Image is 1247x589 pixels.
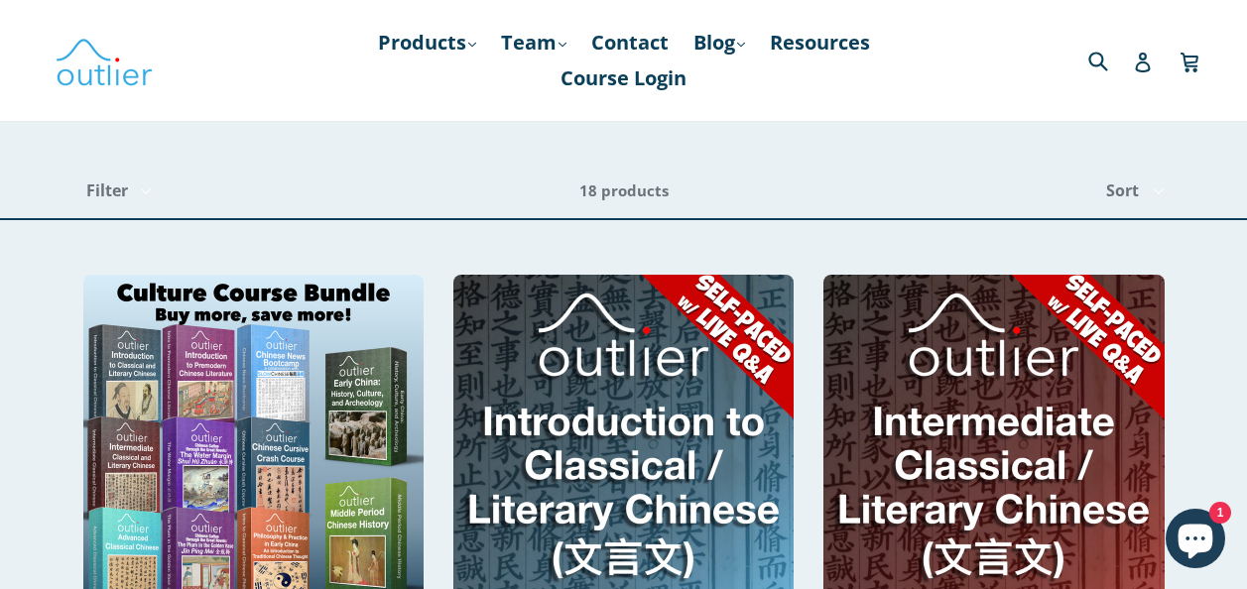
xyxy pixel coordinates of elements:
a: Blog [684,25,755,60]
img: Outlier Linguistics [55,32,154,89]
a: Course Login [551,60,696,96]
a: Team [491,25,576,60]
a: Resources [760,25,880,60]
inbox-online-store-chat: Shopify online store chat [1160,509,1231,573]
a: Contact [581,25,679,60]
a: Products [368,25,486,60]
input: Search [1083,40,1138,80]
span: 18 products [579,180,669,200]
